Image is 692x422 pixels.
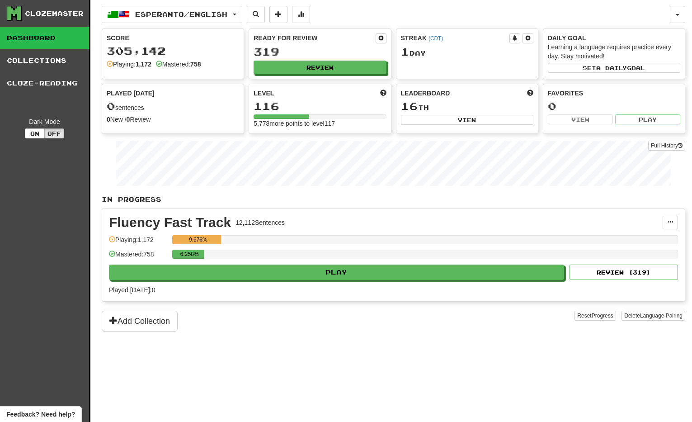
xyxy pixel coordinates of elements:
button: View [548,114,613,124]
span: Level [254,89,274,98]
div: New / Review [107,115,239,124]
div: Daily Goal [548,33,680,43]
div: Ready for Review [254,33,375,43]
button: More stats [292,6,310,23]
button: View [401,115,533,125]
button: Seta dailygoal [548,63,680,73]
div: th [401,100,533,112]
div: 6.258% [175,250,204,259]
strong: 0 [127,116,130,123]
div: Mastered: 758 [109,250,168,265]
div: 0 [548,100,680,112]
div: 116 [254,100,386,112]
div: Learning a language requires practice every day. Stay motivated! [548,43,680,61]
button: Add sentence to collection [269,6,287,23]
div: Streak [401,33,509,43]
span: Esperanto / English [135,10,227,18]
strong: 1,172 [136,61,151,68]
div: Playing: 1,172 [109,235,168,250]
button: DeleteLanguage Pairing [621,311,685,321]
span: Language Pairing [640,313,683,319]
strong: 0 [107,116,110,123]
span: Progress [592,313,613,319]
button: Review (319) [570,265,678,280]
div: Score [107,33,239,43]
div: Fluency Fast Track [109,216,231,229]
button: On [25,128,45,138]
div: Favorites [548,89,680,98]
span: Played [DATE] [107,89,155,98]
div: sentences [107,100,239,112]
span: Open feedback widget [6,410,75,419]
span: Leaderboard [401,89,450,98]
div: 5,778 more points to level 117 [254,119,386,128]
span: Played [DATE]: 0 [109,286,155,294]
div: Dark Mode [7,117,82,126]
div: 319 [254,46,386,57]
span: 16 [401,100,418,112]
span: 0 [107,100,115,112]
span: 1 [401,45,410,58]
strong: 758 [190,61,201,68]
button: ResetProgress [574,311,616,321]
a: (CDT) [428,35,443,42]
span: This week in points, UTC [527,89,533,98]
span: a daily [596,65,627,71]
div: Mastered: [156,60,201,69]
div: 12,112 Sentences [235,218,285,227]
div: 9.676% [175,235,221,244]
div: 305,142 [107,45,239,57]
div: Day [401,46,533,58]
button: Off [44,128,64,138]
a: Full History [648,141,685,151]
button: Search sentences [247,6,265,23]
span: Score more points to level up [380,89,386,98]
button: Play [109,265,564,280]
button: Esperanto/English [102,6,242,23]
div: Playing: [107,60,151,69]
div: Clozemaster [25,9,84,18]
button: Add Collection [102,311,178,332]
button: Review [254,61,386,74]
button: Play [615,114,680,124]
p: In Progress [102,195,685,204]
